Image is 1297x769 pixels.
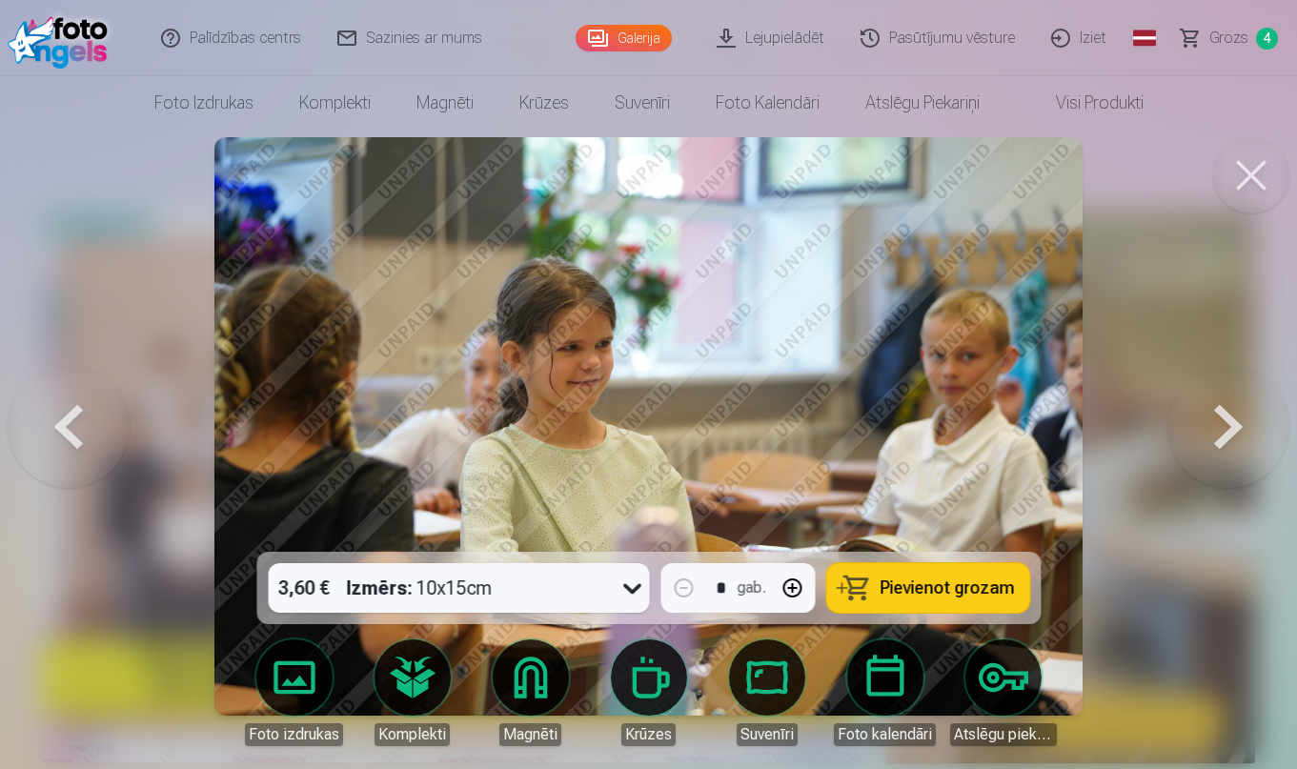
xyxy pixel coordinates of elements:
div: Foto izdrukas [245,723,343,746]
strong: Izmērs : [346,575,412,601]
a: Magnēti [394,76,497,130]
a: Suvenīri [714,639,821,746]
a: Suvenīri [592,76,693,130]
div: 3,60 € [268,563,338,613]
a: Krūzes [497,76,592,130]
div: Komplekti [375,723,450,746]
div: Suvenīri [737,723,798,746]
button: Pievienot grozam [826,563,1029,613]
a: Atslēgu piekariņi [842,76,1003,130]
div: Foto kalendāri [834,723,936,746]
div: Atslēgu piekariņi [950,723,1057,746]
a: Magnēti [477,639,584,746]
span: 4 [1256,28,1278,50]
a: Komplekti [276,76,394,130]
div: Magnēti [499,723,561,746]
a: Foto izdrukas [241,639,348,746]
a: Galerija [576,25,672,51]
div: Krūzes [621,723,676,746]
a: Visi produkti [1003,76,1166,130]
span: Pievienot grozam [880,579,1014,597]
a: Komplekti [359,639,466,746]
a: Foto kalendāri [693,76,842,130]
div: gab. [737,577,765,599]
a: Atslēgu piekariņi [950,639,1057,746]
a: Foto kalendāri [832,639,939,746]
div: 10x15cm [346,563,492,613]
a: Krūzes [596,639,702,746]
a: Foto izdrukas [132,76,276,130]
span: Grozs [1209,27,1248,50]
img: /fa1 [8,8,117,69]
